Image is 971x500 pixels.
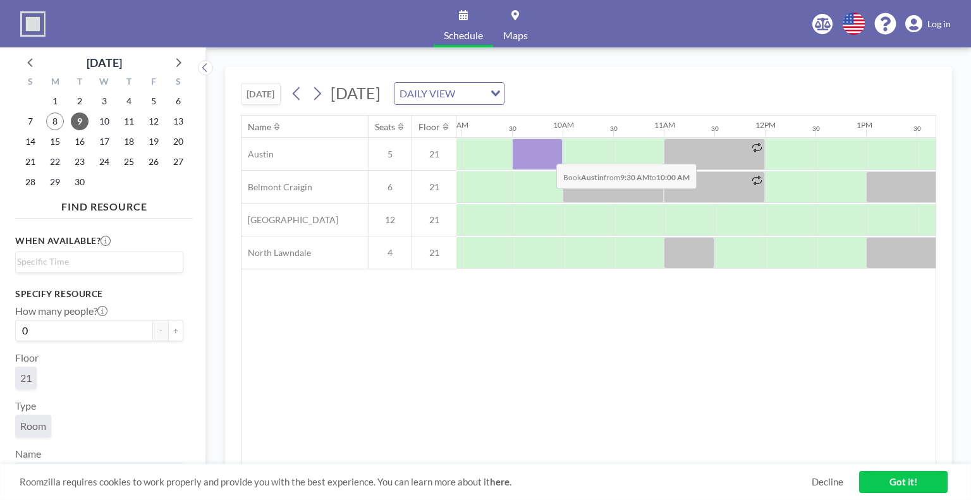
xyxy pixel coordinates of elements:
[859,471,948,493] a: Got it!
[755,120,776,130] div: 12PM
[369,149,412,160] span: 5
[20,476,812,488] span: Roomzilla requires cookies to work properly and provide you with the best experience. You can lea...
[71,153,89,171] span: Tuesday, September 23, 2025
[92,75,117,91] div: W
[21,113,39,130] span: Sunday, September 7, 2025
[656,173,690,182] b: 10:00 AM
[20,420,46,432] span: Room
[46,92,64,110] span: Monday, September 1, 2025
[46,173,64,191] span: Monday, September 29, 2025
[241,149,274,160] span: Austin
[15,399,36,412] label: Type
[71,92,89,110] span: Tuesday, September 2, 2025
[21,173,39,191] span: Sunday, September 28, 2025
[452,120,468,130] div: 9AM
[95,113,113,130] span: Wednesday, September 10, 2025
[369,214,412,226] span: 12
[68,75,92,91] div: T
[87,54,122,71] div: [DATE]
[241,214,338,226] span: [GEOGRAPHIC_DATA]
[241,181,312,193] span: Belmont Craigin
[169,153,187,171] span: Saturday, September 27, 2025
[241,247,311,259] span: North Lawndale
[120,153,138,171] span: Thursday, September 25, 2025
[375,121,395,133] div: Seats
[412,247,456,259] span: 21
[15,448,41,460] label: Name
[120,133,138,150] span: Thursday, September 18, 2025
[95,133,113,150] span: Wednesday, September 17, 2025
[141,75,166,91] div: F
[369,181,412,193] span: 6
[169,92,187,110] span: Saturday, September 6, 2025
[46,133,64,150] span: Monday, September 15, 2025
[153,320,168,341] button: -
[20,372,32,384] span: 21
[120,113,138,130] span: Thursday, September 11, 2025
[711,125,719,133] div: 30
[71,113,89,130] span: Tuesday, September 9, 2025
[620,173,649,182] b: 9:30 AM
[15,351,39,364] label: Floor
[509,125,516,133] div: 30
[556,164,697,189] span: Book from to
[21,133,39,150] span: Sunday, September 14, 2025
[812,125,820,133] div: 30
[248,121,271,133] div: Name
[15,288,183,300] h3: Specify resource
[394,83,504,104] div: Search for option
[116,75,141,91] div: T
[812,476,843,488] a: Decline
[857,120,872,130] div: 1PM
[444,30,483,40] span: Schedule
[418,121,440,133] div: Floor
[46,113,64,130] span: Monday, September 8, 2025
[43,75,68,91] div: M
[241,83,281,105] button: [DATE]
[169,133,187,150] span: Saturday, September 20, 2025
[16,463,183,485] div: Search for option
[581,173,604,182] b: Austin
[412,149,456,160] span: 21
[20,11,46,37] img: organization-logo
[654,120,675,130] div: 11AM
[503,30,528,40] span: Maps
[145,92,162,110] span: Friday, September 5, 2025
[412,214,456,226] span: 21
[553,120,574,130] div: 10AM
[490,476,511,487] a: here.
[168,320,183,341] button: +
[610,125,618,133] div: 30
[17,255,176,269] input: Search for option
[71,133,89,150] span: Tuesday, September 16, 2025
[166,75,190,91] div: S
[15,305,107,317] label: How many people?
[369,247,412,259] span: 4
[71,173,89,191] span: Tuesday, September 30, 2025
[18,75,43,91] div: S
[15,195,193,213] h4: FIND RESOURCE
[95,153,113,171] span: Wednesday, September 24, 2025
[145,133,162,150] span: Friday, September 19, 2025
[145,113,162,130] span: Friday, September 12, 2025
[412,181,456,193] span: 21
[905,15,951,33] a: Log in
[169,113,187,130] span: Saturday, September 13, 2025
[397,85,458,102] span: DAILY VIEW
[95,92,113,110] span: Wednesday, September 3, 2025
[913,125,921,133] div: 30
[459,85,483,102] input: Search for option
[21,153,39,171] span: Sunday, September 21, 2025
[331,83,381,102] span: [DATE]
[927,18,951,30] span: Log in
[145,153,162,171] span: Friday, September 26, 2025
[120,92,138,110] span: Thursday, September 4, 2025
[46,153,64,171] span: Monday, September 22, 2025
[16,252,183,271] div: Search for option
